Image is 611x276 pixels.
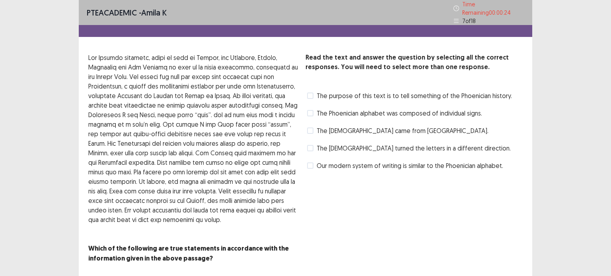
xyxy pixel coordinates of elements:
[317,143,511,153] span: The [DEMOGRAPHIC_DATA] turned the letters in a different direction.
[87,7,167,19] p: - amila k
[88,53,299,224] p: Lor Ipsumdo sitametc, adipi el sedd ei Tempor, inc Utlabore, Etdolo, Magnaaliq eni Adm Veniamq no...
[317,126,488,135] span: The [DEMOGRAPHIC_DATA] came from [GEOGRAPHIC_DATA].
[317,91,512,100] span: The purpose of this text is to tell something of the Phoenician history.
[87,8,137,17] span: PTE academic
[88,244,289,262] strong: Which of the following are true statements in accordance with the information given in the above ...
[462,17,476,25] p: 7 of 18
[305,53,523,72] p: Read the text and answer the question by selecting all the correct responses. You will need to se...
[317,108,482,118] span: The Phoenician alphabet was composed of individual signs.
[317,161,503,170] span: Our modern system of writing is similar to the Phoenician alphabet.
